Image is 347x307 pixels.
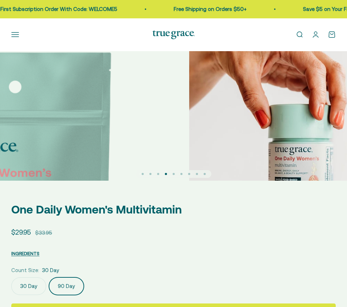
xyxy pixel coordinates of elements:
[35,229,52,237] compare-at-price: $33.95
[11,266,39,275] legend: Count Size:
[42,266,59,275] span: 30 Day
[11,249,39,258] button: INGREDIENTS
[11,200,336,218] p: One Daily Women's Multivitamin
[11,227,31,237] sale-price: $29.95
[11,251,39,256] span: INGREDIENTS
[107,6,180,12] a: Free Shipping on Orders $50+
